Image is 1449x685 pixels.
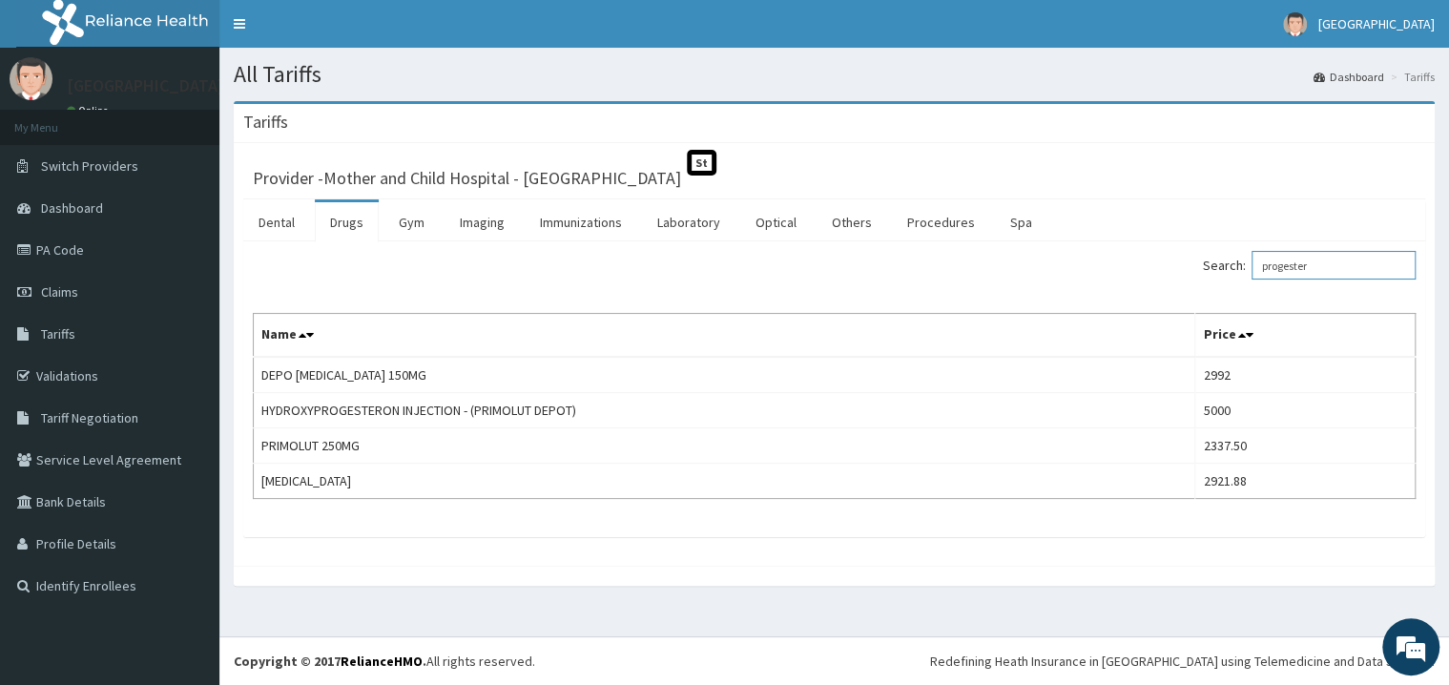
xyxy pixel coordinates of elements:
footer: All rights reserved. [219,636,1449,685]
p: [GEOGRAPHIC_DATA] [67,77,224,94]
div: Redefining Heath Insurance in [GEOGRAPHIC_DATA] using Telemedicine and Data Science! [930,652,1435,671]
img: User Image [10,57,52,100]
td: PRIMOLUT 250MG [254,428,1195,464]
textarea: Type your message and hit 'Enter' [10,470,363,537]
a: Drugs [315,202,379,242]
td: HYDROXYPROGESTERON INJECTION - (PRIMOLUT DEPOT) [254,393,1195,428]
a: Spa [995,202,1047,242]
td: DEPO [MEDICAL_DATA] 150MG [254,357,1195,393]
div: Minimize live chat window [313,10,359,55]
div: Chat with us now [99,107,321,132]
td: 2921.88 [1195,464,1416,499]
span: Claims [41,283,78,301]
label: Search: [1203,251,1416,280]
span: We're online! [111,215,263,407]
img: User Image [1283,12,1307,36]
a: Imaging [445,202,520,242]
td: [MEDICAL_DATA] [254,464,1195,499]
h3: Provider - Mother and Child Hospital - [GEOGRAPHIC_DATA] [253,170,681,187]
a: Dental [243,202,310,242]
h1: All Tariffs [234,62,1435,87]
th: Price [1195,314,1416,358]
td: 2992 [1195,357,1416,393]
a: RelianceHMO [341,653,423,670]
a: Laboratory [642,202,735,242]
h3: Tariffs [243,114,288,131]
td: 2337.50 [1195,428,1416,464]
a: Others [817,202,887,242]
a: Dashboard [1314,69,1384,85]
span: St [687,150,716,176]
span: Dashboard [41,199,103,217]
input: Search: [1252,251,1416,280]
a: Optical [740,202,812,242]
span: Switch Providers [41,157,138,175]
a: Gym [383,202,440,242]
a: Procedures [892,202,990,242]
a: Immunizations [525,202,637,242]
td: 5000 [1195,393,1416,428]
li: Tariffs [1386,69,1435,85]
a: Online [67,104,113,117]
span: [GEOGRAPHIC_DATA] [1318,15,1435,32]
span: Tariffs [41,325,75,342]
th: Name [254,314,1195,358]
strong: Copyright © 2017 . [234,653,426,670]
img: d_794563401_company_1708531726252_794563401 [35,95,77,143]
span: Tariff Negotiation [41,409,138,426]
